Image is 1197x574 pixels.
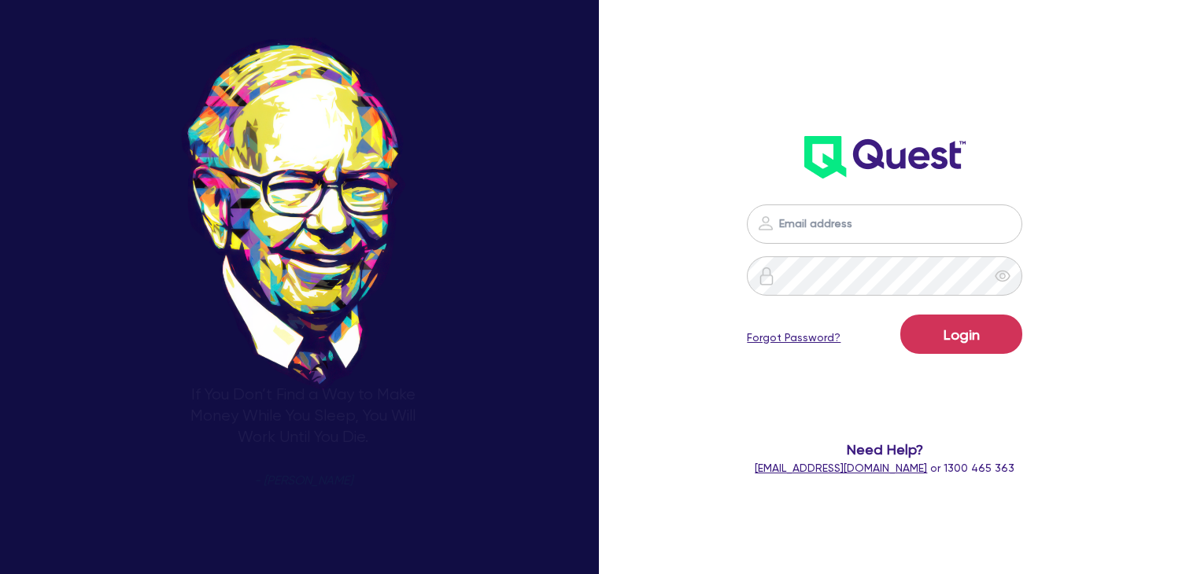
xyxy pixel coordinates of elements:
span: - [PERSON_NAME] [254,475,353,487]
span: Need Help? [730,439,1040,460]
img: icon-password [757,267,776,285]
input: Email address [747,204,1022,244]
a: Forgot Password? [747,329,840,346]
a: [EMAIL_ADDRESS][DOMAIN_NAME] [755,462,927,474]
span: or 1300 465 363 [755,462,1014,474]
button: Login [900,315,1022,354]
span: eye [995,268,1010,284]
img: wH2k97JdezQIQAAAABJRU5ErkJggg== [804,136,966,178]
img: icon-password [756,214,775,233]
